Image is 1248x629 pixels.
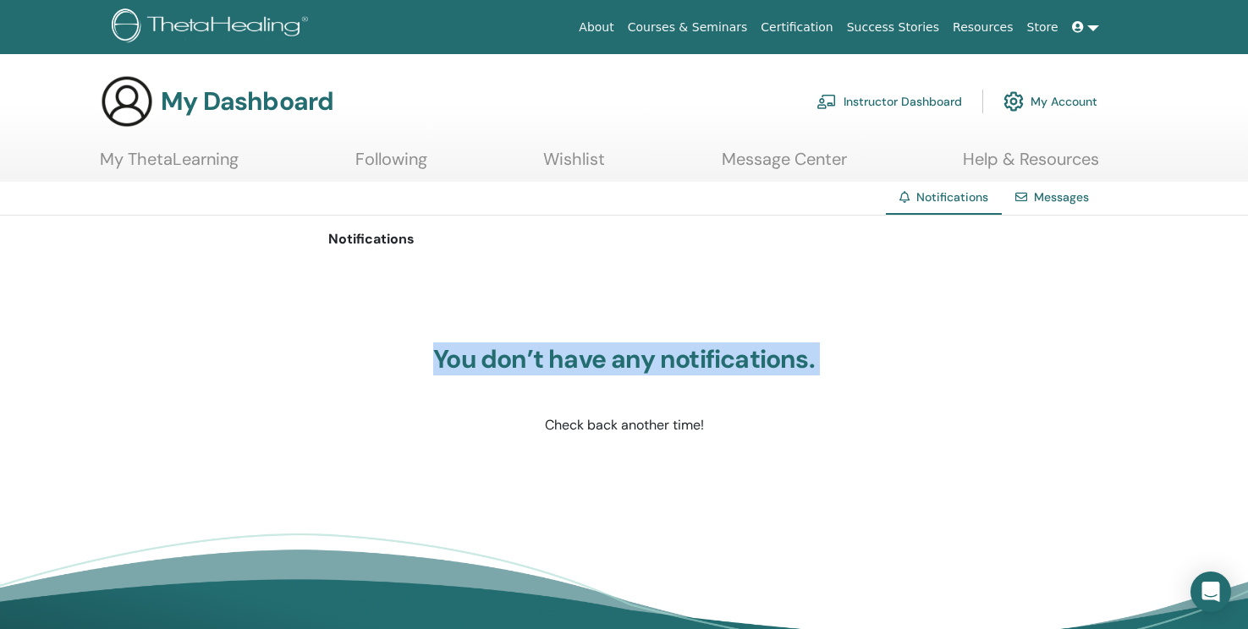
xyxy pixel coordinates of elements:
a: Wishlist [543,149,605,182]
a: Help & Resources [963,149,1099,182]
a: Message Center [722,149,847,182]
a: Success Stories [840,12,946,43]
a: My ThetaLearning [100,149,239,182]
a: Certification [754,12,839,43]
a: My Account [1003,83,1097,120]
a: Messages [1034,189,1089,205]
img: chalkboard-teacher.svg [816,94,837,109]
a: Courses & Seminars [621,12,755,43]
h3: You don’t have any notifications. [413,344,836,375]
a: Instructor Dashboard [816,83,962,120]
a: Store [1020,12,1065,43]
a: About [572,12,620,43]
img: cog.svg [1003,87,1024,116]
img: generic-user-icon.jpg [100,74,154,129]
a: Resources [946,12,1020,43]
p: Notifications [328,229,921,249]
img: logo.png [112,8,314,46]
span: Notifications [916,189,988,205]
p: Check back another time! [413,415,836,435]
a: Following [355,149,427,182]
div: Open Intercom Messenger [1190,572,1231,612]
h3: My Dashboard [161,86,333,117]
